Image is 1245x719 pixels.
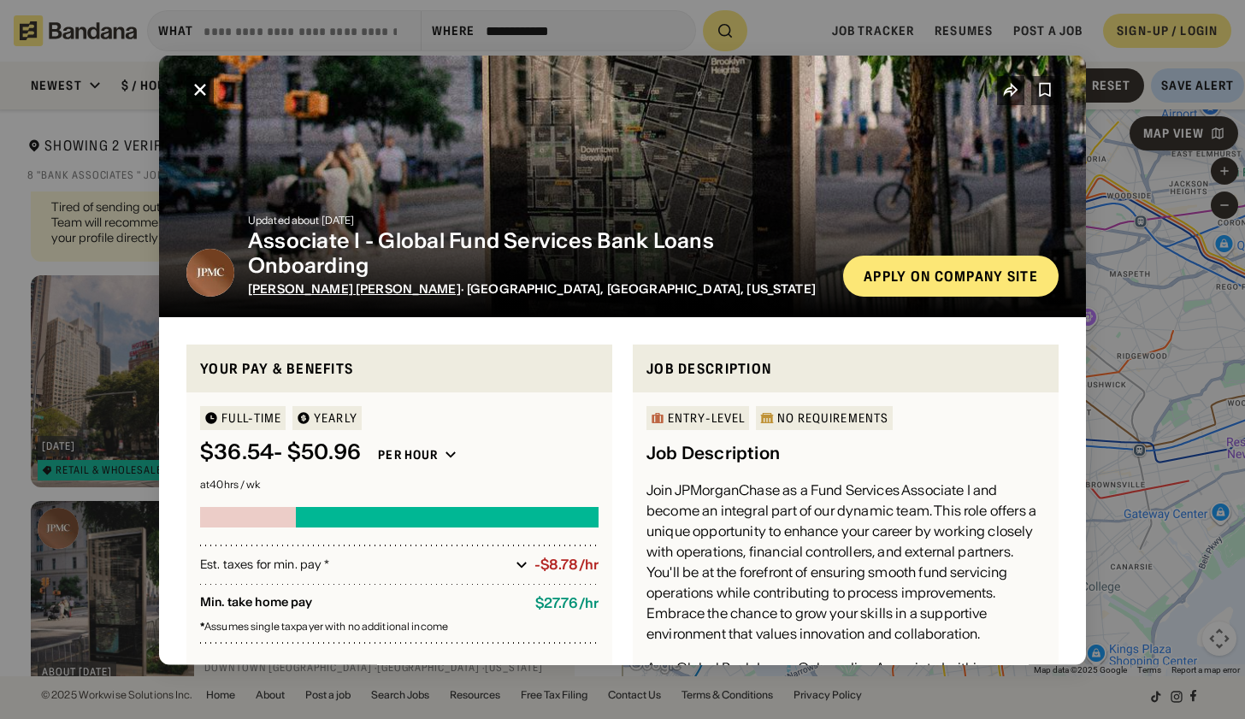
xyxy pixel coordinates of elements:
[534,557,599,573] div: -$8.78/hr
[248,215,829,226] div: Updated about [DATE]
[200,595,522,611] div: Min. take home pay
[864,268,1038,282] div: Apply on company site
[186,248,234,296] img: J.P. Morgan Chase logo
[200,622,599,632] div: Assumes single taxpayer with no additional income
[646,480,1045,644] div: Join JPMorganChase as a Fund Services Associate I and become an integral part of our dynamic team...
[248,281,829,296] div: · [GEOGRAPHIC_DATA], [GEOGRAPHIC_DATA], [US_STATE]
[314,412,357,424] div: YEARLY
[200,357,599,379] div: Your pay & benefits
[535,595,599,611] div: $ 27.76 / hr
[378,447,438,463] div: Per hour
[777,412,888,424] div: No Requirements
[200,480,599,490] div: at 40 hrs / wk
[668,412,745,424] div: Entry-Level
[221,412,281,424] div: Full-time
[200,440,361,465] div: $ 36.54 - $50.96
[646,440,780,466] div: Job Description
[646,357,1045,379] div: Job Description
[248,280,461,296] span: [PERSON_NAME] [PERSON_NAME]
[200,556,509,573] div: Est. taxes for min. pay *
[248,229,829,279] div: Associate I - Global Fund Services Bank Loans Onboarding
